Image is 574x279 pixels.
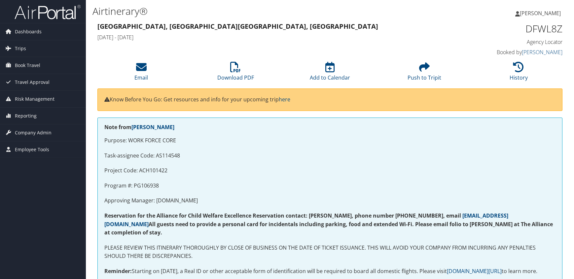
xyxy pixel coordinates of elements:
[104,212,461,219] strong: Reservation for the Alliance for Child Welfare Excellence Reservation contact: [PERSON_NAME], pho...
[104,267,556,276] p: Starting on [DATE], a Real ID or other acceptable form of identification will be required to boar...
[15,4,81,20] img: airportal-logo.png
[104,267,132,275] strong: Reminder:
[217,65,254,81] a: Download PDF
[522,49,562,56] a: [PERSON_NAME]
[15,57,40,74] span: Book Travel
[134,65,148,81] a: Email
[104,196,556,205] p: Approving Manager: [DOMAIN_NAME]
[15,23,42,40] span: Dashboards
[310,65,350,81] a: Add to Calendar
[104,123,174,131] strong: Note from
[15,124,52,141] span: Company Admin
[15,108,37,124] span: Reporting
[92,4,409,18] h1: Airtinerary®
[104,166,556,175] p: Project Code: ACH101422
[15,40,26,57] span: Trips
[15,141,49,158] span: Employee Tools
[408,65,441,81] a: Push to Tripit
[447,267,502,275] a: [DOMAIN_NAME][URL]
[97,22,378,31] strong: [GEOGRAPHIC_DATA], [GEOGRAPHIC_DATA] [GEOGRAPHIC_DATA], [GEOGRAPHIC_DATA]
[15,91,54,107] span: Risk Management
[104,152,556,160] p: Task-assignee Code: AS114548
[131,123,174,131] a: [PERSON_NAME]
[104,212,508,228] a: [EMAIL_ADDRESS][DOMAIN_NAME]
[104,95,556,104] p: Know Before You Go: Get resources and info for your upcoming trip
[454,22,563,36] h1: DFWL8Z
[104,136,556,145] p: Purpose: WORK FORCE CORE
[104,212,508,228] strong: All guests need to provide a personal card for incidentals including parking, food and extended W...
[104,182,556,190] p: Program #: PG106938
[279,96,290,103] a: here
[97,34,444,41] h4: [DATE] - [DATE]
[104,244,556,261] p: PLEASE REVIEW THIS ITINERARY THOROUGHLY BY CLOSE OF BUSINESS ON THE DATE OF TICKET ISSUANCE. THIS...
[515,3,567,23] a: [PERSON_NAME]
[510,65,528,81] a: History
[15,74,50,90] span: Travel Approval
[520,10,561,17] span: [PERSON_NAME]
[454,38,563,46] h4: Agency Locator
[454,49,563,56] h4: Booked by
